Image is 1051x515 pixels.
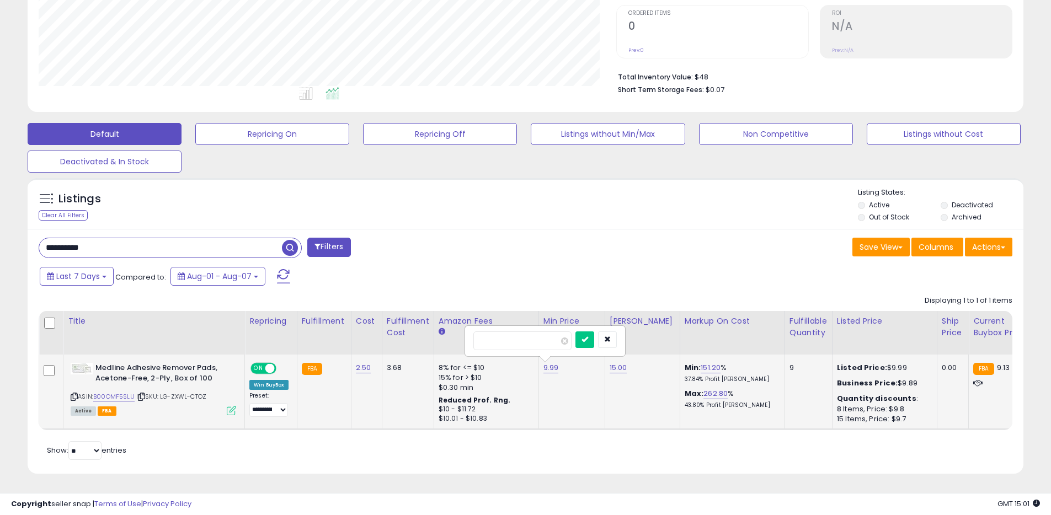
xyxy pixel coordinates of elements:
[71,363,93,374] img: 31wXwK9lr8L._SL40_.jpg
[832,47,853,53] small: Prev: N/A
[942,315,964,339] div: Ship Price
[789,363,824,373] div: 9
[68,315,240,327] div: Title
[925,296,1012,306] div: Displaying 1 to 1 of 1 items
[869,200,889,210] label: Active
[618,72,693,82] b: Total Inventory Value:
[115,272,166,282] span: Compared to:
[942,363,960,373] div: 0.00
[965,238,1012,256] button: Actions
[911,238,963,256] button: Columns
[701,362,721,373] a: 151.20
[706,84,724,95] span: $0.07
[387,363,425,373] div: 3.68
[837,315,932,327] div: Listed Price
[249,315,292,327] div: Repricing
[195,123,349,145] button: Repricing On
[973,363,994,375] small: FBA
[837,394,929,404] div: :
[307,238,350,257] button: Filters
[997,362,1010,373] span: 9.13
[610,315,675,327] div: [PERSON_NAME]
[685,388,704,399] b: Max:
[170,267,265,286] button: Aug-01 - Aug-07
[628,47,644,53] small: Prev: 0
[439,363,530,373] div: 8% for <= $10
[302,363,322,375] small: FBA
[28,123,182,145] button: Default
[685,375,776,383] p: 37.84% Profit [PERSON_NAME]
[837,378,929,388] div: $9.89
[685,362,701,373] b: Min:
[40,267,114,286] button: Last 7 Days
[628,10,808,17] span: Ordered Items
[832,10,1012,17] span: ROI
[439,327,445,337] small: Amazon Fees.
[837,378,898,388] b: Business Price:
[98,406,116,416] span: FBA
[973,315,1030,339] div: Current Buybox Price
[618,69,1004,83] li: $48
[703,388,728,399] a: 262.80
[997,498,1040,509] span: 2025-08-15 15:01 GMT
[610,362,627,373] a: 15.00
[387,315,429,339] div: Fulfillment Cost
[680,311,785,355] th: The percentage added to the cost of goods (COGS) that forms the calculator for Min & Max prices.
[95,363,230,386] b: Medline Adhesive Remover Pads, Acetone-Free, 2-Ply, Box of 100
[439,405,530,414] div: $10 - $11.72
[136,392,206,401] span: | SKU: LG-ZXWL-CTOZ
[439,373,530,383] div: 15% for > $10
[28,151,182,173] button: Deactivated & In Stock
[685,315,780,327] div: Markup on Cost
[867,123,1021,145] button: Listings without Cost
[56,271,100,282] span: Last 7 Days
[919,242,953,253] span: Columns
[58,191,101,207] h5: Listings
[543,362,559,373] a: 9.99
[837,363,929,373] div: $9.99
[837,362,887,373] b: Listed Price:
[618,85,704,94] b: Short Term Storage Fees:
[837,414,929,424] div: 15 Items, Price: $9.7
[439,414,530,423] div: $10.01 - $10.83
[837,404,929,414] div: 8 Items, Price: $9.8
[71,406,96,416] span: All listings currently available for purchase on Amazon
[302,315,346,327] div: Fulfillment
[699,123,853,145] button: Non Competitive
[852,238,910,256] button: Save View
[858,187,1023,198] p: Listing States:
[252,364,265,373] span: ON
[275,364,292,373] span: OFF
[94,498,141,509] a: Terms of Use
[71,363,236,414] div: ASIN:
[356,362,371,373] a: 2.50
[685,363,776,383] div: %
[249,380,289,390] div: Win BuyBox
[685,389,776,409] div: %
[249,392,289,417] div: Preset:
[952,200,993,210] label: Deactivated
[952,212,981,222] label: Archived
[187,271,252,282] span: Aug-01 - Aug-07
[531,123,685,145] button: Listings without Min/Max
[143,498,191,509] a: Privacy Policy
[11,498,51,509] strong: Copyright
[832,20,1012,35] h2: N/A
[837,393,916,404] b: Quantity discounts
[439,383,530,393] div: $0.30 min
[93,392,135,401] a: B00OMF5SLU
[869,212,909,222] label: Out of Stock
[685,401,776,409] p: 43.80% Profit [PERSON_NAME]
[356,315,377,327] div: Cost
[439,315,534,327] div: Amazon Fees
[628,20,808,35] h2: 0
[363,123,517,145] button: Repricing Off
[39,210,88,221] div: Clear All Filters
[789,315,828,339] div: Fulfillable Quantity
[11,499,191,509] div: seller snap | |
[47,445,126,455] span: Show: entries
[439,395,511,405] b: Reduced Prof. Rng.
[543,315,600,327] div: Min Price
